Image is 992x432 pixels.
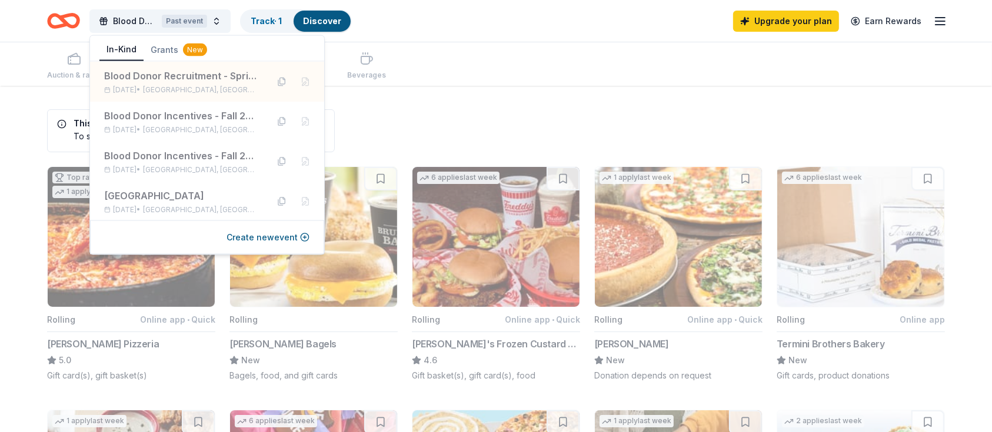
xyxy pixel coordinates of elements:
div: To save donors and apply, please create a new event. [57,130,287,142]
div: [DATE] • [104,165,258,175]
button: Image for Bruegger's Bagels1 applylast weekRolling[PERSON_NAME] BagelsNewBagels, food, and gift c... [229,166,398,381]
button: Blood Donor Recruitment - Spring 2025Past event [89,9,231,33]
div: Blood Donor Incentives - Fall 2024/Winter 2025 [104,109,258,123]
div: Past event [162,15,207,28]
a: Home [47,7,80,35]
span: [GEOGRAPHIC_DATA], [GEOGRAPHIC_DATA] [143,165,258,175]
span: [GEOGRAPHIC_DATA], [GEOGRAPHIC_DATA] [143,205,258,215]
div: [GEOGRAPHIC_DATA] [104,189,258,203]
a: Track· 1 [251,16,282,26]
a: Earn Rewards [844,11,928,32]
button: Image for Freddy's Frozen Custard & Steakburgers6 applieslast weekRollingOnline app•Quick[PERSON_... [412,166,580,381]
button: Image for Lou Malnati's PizzeriaTop rated1 applylast weekRollingOnline app•Quick[PERSON_NAME] Piz... [47,166,215,381]
button: Image for Giordano's1 applylast weekRollingOnline app•Quick[PERSON_NAME]NewDonation depends on re... [594,166,763,381]
button: Image for Termini Brothers Bakery6 applieslast weekRollingOnline appTermini Brothers BakeryNewGif... [777,166,945,381]
a: Discover [303,16,341,26]
div: Blood Donor Recruitment - Spring 2025 [104,69,258,83]
button: Track· 1Discover [240,9,352,33]
span: [GEOGRAPHIC_DATA], [GEOGRAPHIC_DATA] [143,85,258,95]
button: In-Kind [99,39,144,61]
a: Upgrade your plan [733,11,839,32]
button: Create newevent [227,230,309,245]
div: New [183,43,207,56]
div: Blood Donor Incentives - Fall 2024/Winter 2025 [104,149,258,163]
span: [GEOGRAPHIC_DATA], [GEOGRAPHIC_DATA] [143,125,258,135]
span: Blood Donor Recruitment - Spring 2025 [113,14,157,28]
div: [DATE] • [104,205,258,215]
div: [DATE] • [104,85,258,95]
button: Grants [144,39,214,61]
div: [DATE] • [104,125,258,135]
